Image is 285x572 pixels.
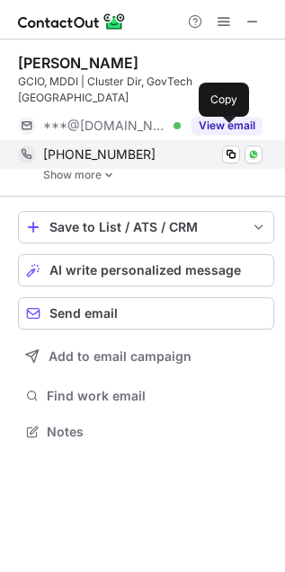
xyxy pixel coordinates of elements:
div: [PERSON_NAME] [18,54,138,72]
span: [PHONE_NUMBER] [43,146,156,163]
span: Find work email [47,388,267,404]
span: ***@[DOMAIN_NAME] [43,118,167,134]
img: ContactOut v5.3.10 [18,11,126,32]
a: Show more [43,169,274,181]
button: Add to email campaign [18,340,274,373]
button: Find work email [18,383,274,409]
button: Send email [18,297,274,330]
span: AI write personalized message [49,263,241,277]
span: Notes [47,424,267,440]
div: Save to List / ATS / CRM [49,220,243,234]
button: save-profile-one-click [18,211,274,243]
button: AI write personalized message [18,254,274,286]
div: GCIO, MDDI | Cluster Dir, GovTech [GEOGRAPHIC_DATA] [18,74,274,106]
button: Reveal Button [191,117,263,135]
img: Whatsapp [248,149,259,160]
img: - [103,169,114,181]
button: Notes [18,419,274,444]
span: Add to email campaign [49,349,191,364]
span: Send email [49,306,118,321]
